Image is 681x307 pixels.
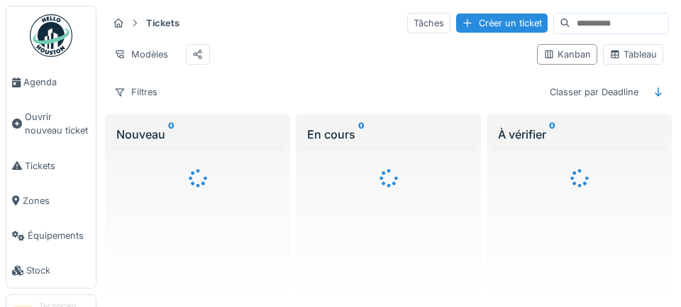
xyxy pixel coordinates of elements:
[25,110,90,137] span: Ouvrir nouveau ticket
[168,126,175,143] sup: 0
[6,183,96,218] a: Zones
[6,253,96,288] a: Stock
[6,149,96,183] a: Tickets
[6,218,96,253] a: Équipements
[6,99,96,148] a: Ouvrir nouveau ticket
[549,126,555,143] sup: 0
[108,44,175,65] div: Modèles
[23,75,90,89] span: Agenda
[23,194,90,208] span: Zones
[358,126,365,143] sup: 0
[407,13,450,33] div: Tâches
[543,82,645,102] div: Classer par Deadline
[609,48,657,61] div: Tableau
[25,159,90,173] span: Tickets
[116,126,279,143] div: Nouveau
[108,82,164,102] div: Filtres
[30,14,72,57] img: Badge_color-CXgf-gQk.svg
[456,14,548,33] div: Créer un ticket
[498,126,660,143] div: À vérifier
[543,48,591,61] div: Kanban
[140,16,185,30] strong: Tickets
[6,65,96,99] a: Agenda
[26,264,90,277] span: Stock
[28,229,90,242] span: Équipements
[307,126,470,143] div: En cours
